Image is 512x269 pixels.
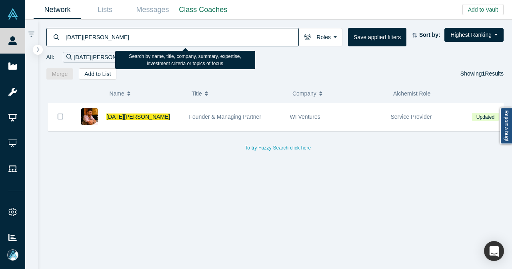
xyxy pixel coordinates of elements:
button: Remove Filter [138,53,144,62]
span: All: [46,53,55,61]
button: Add to List [79,68,116,80]
img: Kartik Agnihotri's Profile Image [81,108,98,125]
a: Class Coaches [176,0,230,19]
a: Messages [129,0,176,19]
span: Company [292,85,316,102]
span: Founder & Managing Partner [189,114,262,120]
button: Title [192,85,284,102]
span: Title [192,85,202,102]
div: [DATE][PERSON_NAME] [63,52,147,63]
input: Search by name, title, company, summary, expertise, investment criteria or topics of focus [65,28,298,46]
span: Name [109,85,124,102]
a: [DATE][PERSON_NAME] [106,114,170,120]
button: To try Fuzzy Search click here [239,143,316,153]
button: Company [292,85,385,102]
img: Mia Scott's Account [7,249,18,261]
strong: 1 [482,70,485,77]
span: Service Provider [391,114,432,120]
span: Results [482,70,504,77]
button: Roles [298,28,342,46]
button: Save applied filters [348,28,406,46]
button: Add to Vault [462,4,504,15]
img: Alchemist Vault Logo [7,8,18,20]
span: Updated [472,113,498,121]
a: Report a bug! [500,108,512,144]
strong: Sort by: [419,32,440,38]
button: Merge [46,68,74,80]
div: Showing [460,68,504,80]
a: Network [34,0,81,19]
button: Highest Ranking [444,28,504,42]
a: Lists [81,0,129,19]
button: Bookmark [48,103,73,131]
button: Name [109,85,183,102]
span: WI Ventures [290,114,320,120]
span: Alchemist Role [393,90,430,97]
